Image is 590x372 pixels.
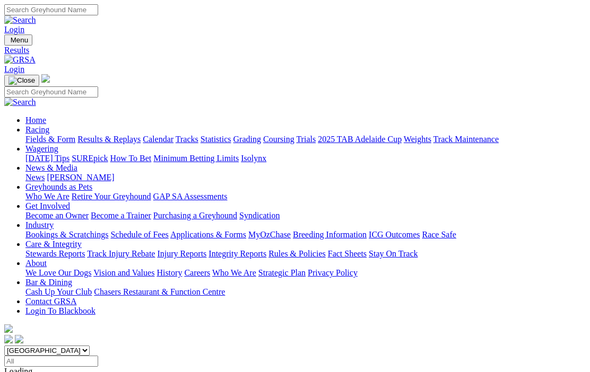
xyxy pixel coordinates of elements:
a: Track Maintenance [433,135,499,144]
div: Racing [25,135,586,144]
img: Search [4,15,36,25]
div: Greyhounds as Pets [25,192,586,201]
img: Close [8,76,35,85]
a: News [25,173,45,182]
a: Wagering [25,144,58,153]
a: How To Bet [110,154,152,163]
a: Trials [296,135,316,144]
div: Get Involved [25,211,586,220]
a: History [157,268,182,277]
a: Vision and Values [93,268,154,277]
a: Become a Trainer [91,211,151,220]
a: Bookings & Scratchings [25,230,108,239]
a: ICG Outcomes [369,230,420,239]
a: SUREpick [72,154,108,163]
input: Search [4,4,98,15]
a: Retire Your Greyhound [72,192,151,201]
a: Login [4,65,24,74]
a: Statistics [201,135,231,144]
button: Toggle navigation [4,34,32,46]
div: News & Media [25,173,586,182]
a: Injury Reports [157,249,206,258]
button: Toggle navigation [4,75,39,86]
input: Search [4,86,98,98]
a: Grading [233,135,261,144]
a: Greyhounds as Pets [25,182,92,191]
a: News & Media [25,163,77,172]
a: MyOzChase [248,230,291,239]
a: Cash Up Your Club [25,287,92,296]
a: Strategic Plan [258,268,306,277]
div: Bar & Dining [25,287,586,297]
a: 2025 TAB Adelaide Cup [318,135,402,144]
a: Fields & Form [25,135,75,144]
input: Select date [4,356,98,367]
a: Minimum Betting Limits [153,154,239,163]
a: Applications & Forms [170,230,246,239]
a: GAP SA Assessments [153,192,228,201]
a: Purchasing a Greyhound [153,211,237,220]
a: Rules & Policies [268,249,326,258]
span: Menu [11,36,28,44]
img: twitter.svg [15,335,23,343]
a: Coursing [263,135,294,144]
div: Care & Integrity [25,249,586,259]
a: Racing [25,125,49,134]
a: Careers [184,268,210,277]
a: [PERSON_NAME] [47,173,114,182]
img: Search [4,98,36,107]
img: facebook.svg [4,335,13,343]
a: Login To Blackbook [25,306,96,315]
a: Integrity Reports [209,249,266,258]
a: Fact Sheets [328,249,367,258]
a: About [25,259,47,268]
img: logo-grsa-white.png [4,324,13,333]
a: Isolynx [241,154,266,163]
img: GRSA [4,55,36,65]
a: Results [4,46,586,55]
a: Care & Integrity [25,240,82,249]
a: Track Injury Rebate [87,249,155,258]
a: Industry [25,220,54,229]
a: Tracks [176,135,198,144]
a: Syndication [239,211,280,220]
a: Bar & Dining [25,278,72,287]
a: Breeding Information [293,230,367,239]
a: Become an Owner [25,211,89,220]
div: Industry [25,230,586,240]
a: Privacy Policy [308,268,358,277]
a: Who We Are [212,268,256,277]
a: [DATE] Tips [25,154,70,163]
a: Get Involved [25,201,70,210]
a: Race Safe [422,230,456,239]
img: logo-grsa-white.png [41,74,50,83]
a: Weights [404,135,431,144]
div: About [25,268,586,278]
a: Home [25,116,46,125]
a: Calendar [143,135,173,144]
a: Login [4,25,24,34]
a: Stay On Track [369,249,418,258]
a: Results & Replays [77,135,141,144]
a: Who We Are [25,192,70,201]
a: We Love Our Dogs [25,268,91,277]
a: Schedule of Fees [110,230,168,239]
a: Contact GRSA [25,297,76,306]
a: Chasers Restaurant & Function Centre [94,287,225,296]
a: Stewards Reports [25,249,85,258]
div: Wagering [25,154,586,163]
